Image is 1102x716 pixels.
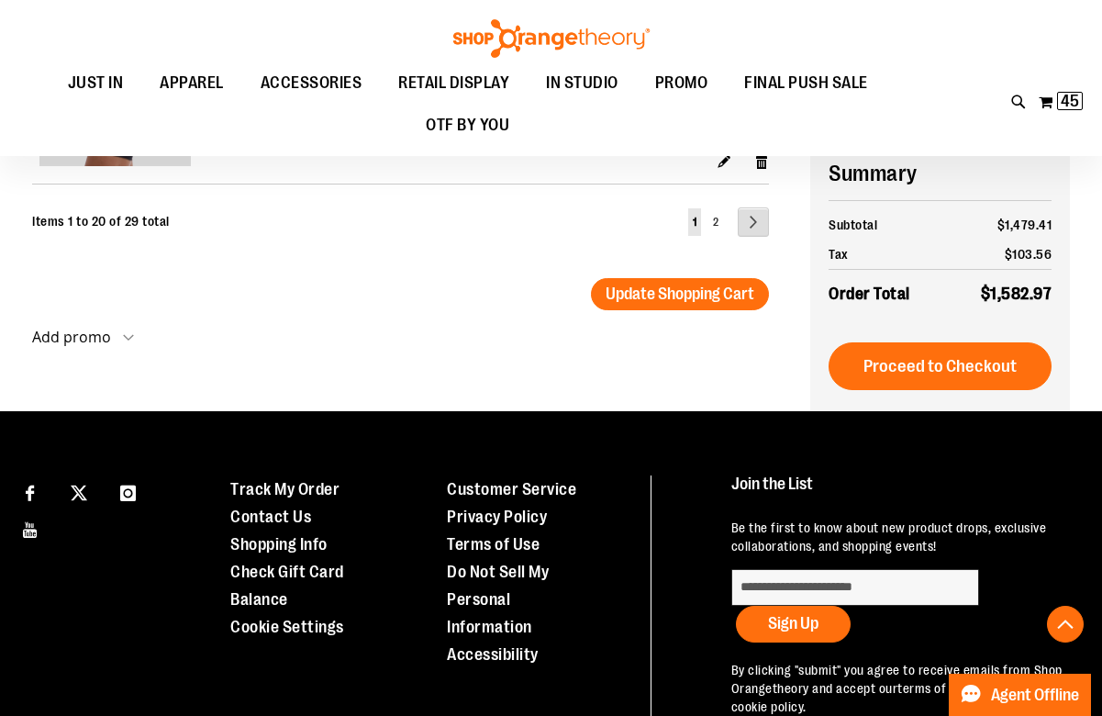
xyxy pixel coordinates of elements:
[991,687,1079,704] span: Agent Offline
[447,480,576,498] a: Customer Service
[398,62,509,104] span: RETAIL DISPLAY
[713,216,718,229] span: 2
[426,105,509,146] span: OTF BY YOU
[829,240,953,270] th: Tax
[32,327,111,347] strong: Add promo
[897,681,969,696] a: terms of use
[754,151,770,171] a: Remove item
[63,475,95,508] a: Visit our X page
[829,280,910,307] strong: Order Total
[655,62,708,104] span: PROMO
[606,285,754,303] span: Update Shopping Cart
[736,606,851,643] button: Sign Up
[708,208,723,236] a: 2
[160,62,224,104] span: APPAREL
[112,475,144,508] a: Visit our Instagram page
[829,342,1052,390] button: Proceed to Checkout
[1047,606,1084,643] button: Back To Top
[731,569,979,606] input: enter email
[768,614,818,632] span: Sign Up
[447,535,540,554] a: Terms of Use
[71,485,87,501] img: Twitter
[546,62,618,104] span: IN STUDIO
[731,661,1071,716] p: By clicking "submit" you agree to receive emails from Shop Orangetheory and accept our and
[693,216,696,229] span: 1
[447,508,547,526] a: Privacy Policy
[451,19,652,58] img: Shop Orangetheory
[744,62,868,104] span: FINAL PUSH SALE
[949,674,1091,716] button: Agent Offline
[1061,92,1079,110] span: 45
[731,475,1071,509] h4: Join the List
[68,62,124,104] span: JUST IN
[829,210,953,240] th: Subtotal
[731,519,1071,555] p: Be the first to know about new product drops, exclusive collaborations, and shopping events!
[230,618,344,636] a: Cookie Settings
[447,645,539,664] a: Accessibility
[230,563,344,609] a: Check Gift Card Balance
[591,278,769,310] button: Update Shopping Cart
[230,508,311,526] a: Contact Us
[447,563,549,636] a: Do Not Sell My Personal Information
[829,158,1052,189] h2: Summary
[32,329,134,355] button: Add promo
[261,62,362,104] span: ACCESSORIES
[14,512,46,544] a: Visit our Youtube page
[230,535,328,554] a: Shopping Info
[14,475,46,508] a: Visit our Facebook page
[997,218,1052,232] span: $1,479.41
[981,285,1052,303] span: $1,582.97
[230,480,340,498] a: Track My Order
[32,214,170,229] span: Items 1 to 20 of 29 total
[863,356,1017,376] span: Proceed to Checkout
[731,681,1055,714] a: privacy and cookie policy.
[1005,247,1052,262] span: $103.56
